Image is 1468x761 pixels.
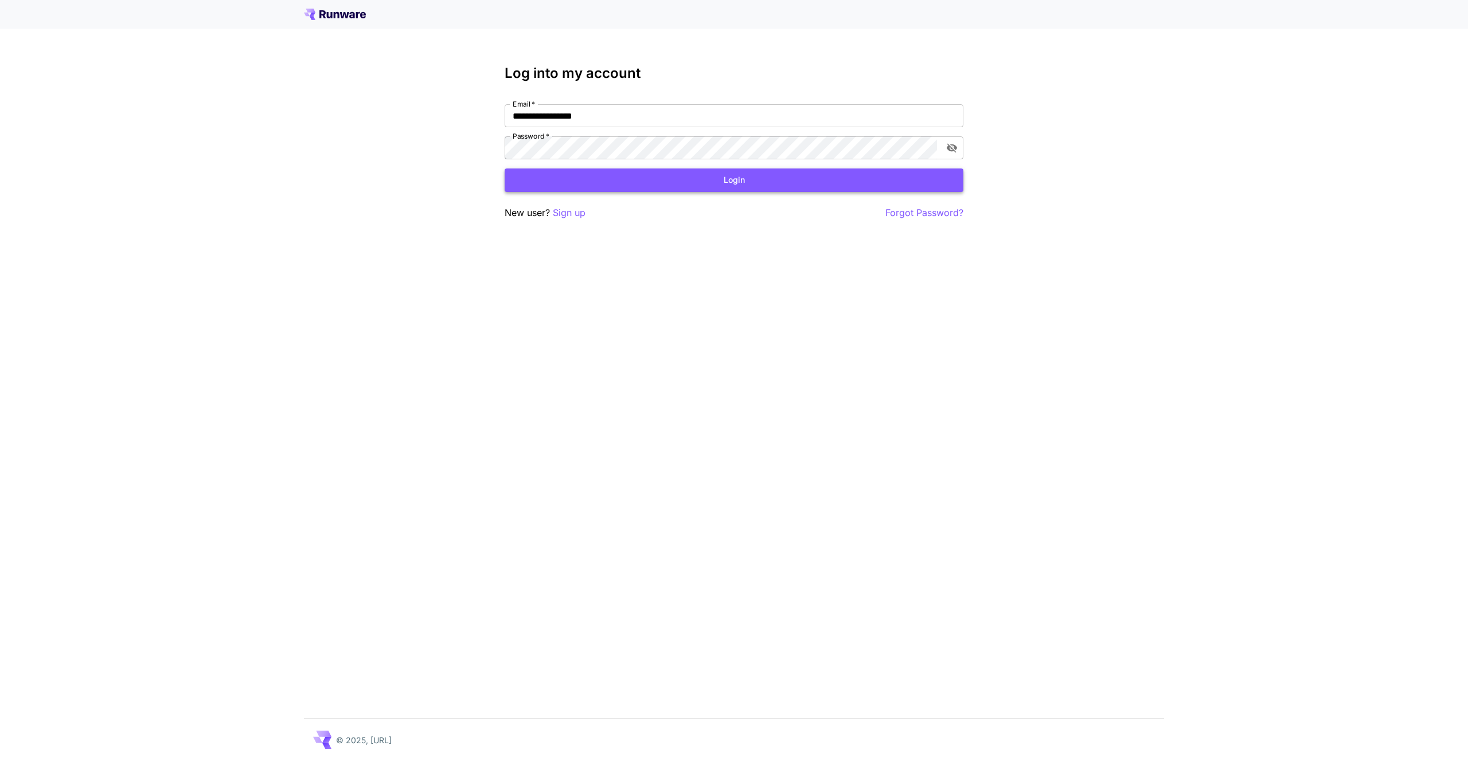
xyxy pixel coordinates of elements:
button: toggle password visibility [942,138,962,158]
h3: Log into my account [505,65,963,81]
button: Sign up [553,206,585,220]
button: Login [505,168,963,192]
label: Email [513,99,535,109]
p: © 2025, [URL] [336,734,392,746]
p: New user? [505,206,585,220]
label: Password [513,131,549,141]
button: Forgot Password? [885,206,963,220]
